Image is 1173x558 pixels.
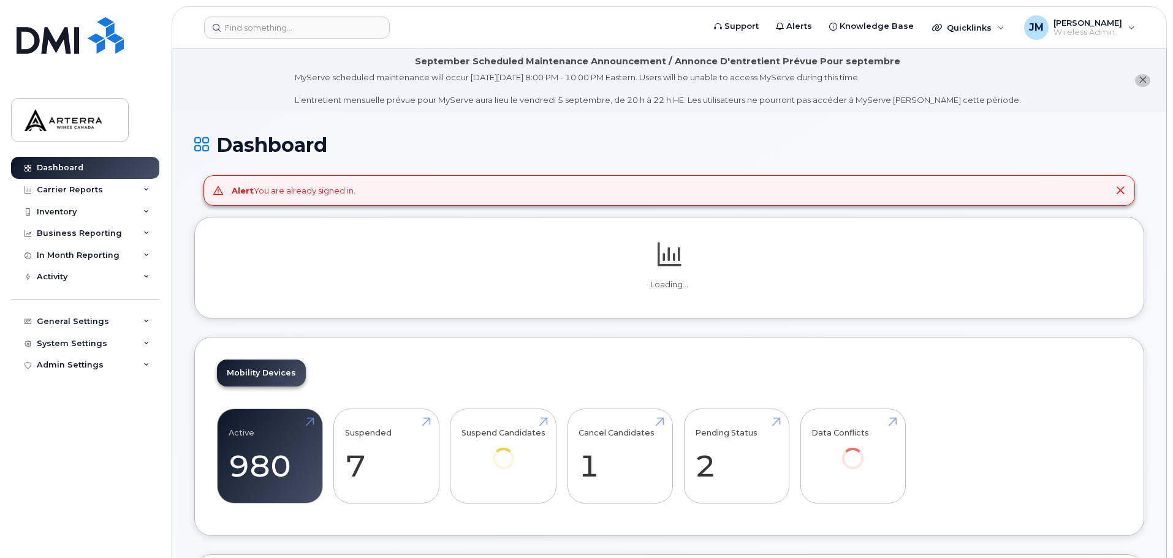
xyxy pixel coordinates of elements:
a: Active 980 [229,416,311,497]
button: close notification [1135,74,1150,87]
h1: Dashboard [194,134,1144,156]
a: Suspend Candidates [461,416,545,486]
div: MyServe scheduled maintenance will occur [DATE][DATE] 8:00 PM - 10:00 PM Eastern. Users will be u... [295,72,1021,106]
p: Loading... [217,279,1122,290]
div: September Scheduled Maintenance Announcement / Annonce D'entretient Prévue Pour septembre [415,55,900,68]
strong: Alert [232,186,254,195]
a: Data Conflicts [811,416,894,486]
a: Suspended 7 [345,416,428,497]
a: Pending Status 2 [695,416,778,497]
a: Mobility Devices [217,360,306,386]
div: You are already signed in. [232,185,355,197]
a: Cancel Candidates 1 [579,416,661,497]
